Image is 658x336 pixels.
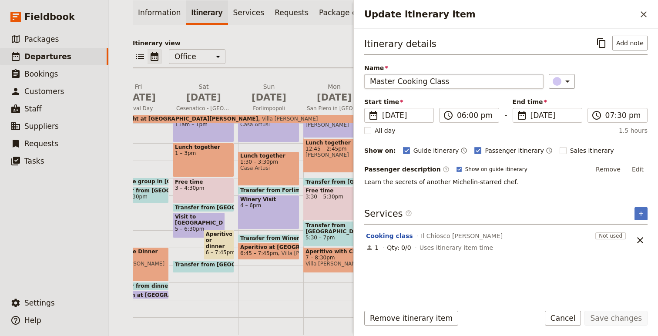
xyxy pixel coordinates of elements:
[24,299,55,307] span: Settings
[303,138,365,173] div: Lunch together12:45 – 2:45pm[PERSON_NAME]
[420,243,493,252] span: Uses itinerary item time
[107,247,169,282] div: Welcome Dinner7 – 9pmSan [PERSON_NAME]
[612,36,648,50] button: Add note
[238,82,303,114] button: Sun [DATE]Forlimpopoli
[443,166,450,173] span: ​
[24,122,59,131] span: Suppliers
[107,105,169,112] span: Arrival Day
[238,105,300,112] span: Forlimpopoli
[133,39,634,47] p: Itinerary view
[605,110,642,121] input: ​
[364,207,412,220] h3: Services
[148,49,162,64] button: Calendar view
[594,36,609,50] button: Copy itinerary item
[485,146,544,155] span: Passenger itinerary
[238,243,299,260] div: Aperitivo at [GEOGRAPHIC_DATA]6:45 – 7:45pmVilla [PERSON_NAME]
[405,210,412,217] span: ​
[405,210,412,220] span: ​
[107,82,173,114] button: Fri [DATE]Arrival Day
[364,37,436,50] h3: Itinerary details
[240,187,353,193] span: Transfer from Forlimpopoli to Winery
[175,214,223,226] span: Visit to [GEOGRAPHIC_DATA]
[238,195,299,229] div: Winery Visit4 – 6pm
[110,283,200,289] span: Transfer from dinner to Hotel
[173,105,235,112] span: Cesenatico - [GEOGRAPHIC_DATA]
[592,163,624,176] button: Remove
[133,0,186,25] a: Information
[228,0,270,25] a: Services
[278,250,337,256] span: Villa [PERSON_NAME]
[242,82,296,104] h2: Sun
[175,226,223,232] span: 5 – 6:30pm
[186,0,228,25] a: Itinerary
[619,126,648,135] span: 1.5 hours
[238,234,299,242] div: Transfer from Winery to Hotel
[110,188,167,194] span: Transfer from [GEOGRAPHIC_DATA]
[530,110,577,121] span: [DATE]
[303,247,365,273] div: Aperitivo with Cheese7 – 8:30pmVilla [PERSON_NAME]
[173,212,225,238] div: Visit to [GEOGRAPHIC_DATA]5 – 6:30pm
[175,179,232,185] span: Free time
[240,250,278,256] span: 6:45 – 7:45pm
[269,0,314,25] a: Requests
[173,260,234,273] div: Transfer from [GEOGRAPHIC_DATA] to Hotel
[570,146,614,155] span: Sales itinerary
[382,110,428,121] span: [DATE]
[584,311,648,326] button: Save changes
[460,145,467,156] button: Time shown on guide itinerary
[175,185,232,191] span: 3 – 4:30pm
[173,143,234,177] div: Lunch together1 – 3pm
[240,196,297,202] span: Winery Visit
[133,49,148,64] button: List view
[173,178,234,203] div: Free time3 – 4:30pm
[457,110,493,121] input: ​
[305,179,554,185] span: Transfer from [GEOGRAPHIC_DATA] in [GEOGRAPHIC_DATA] to [GEOGRAPHIC_DATA]
[305,235,363,241] span: 5:30 – 7pm
[305,146,363,152] span: 12:45 – 2:45pm
[206,249,232,255] span: 6 – 7:45pm
[591,110,602,121] span: ​
[242,91,296,104] span: [DATE]
[303,105,365,112] span: San Piero in [GEOGRAPHIC_DATA]
[305,140,363,146] span: Lunch together
[364,146,396,155] div: Show on:
[633,233,648,248] button: Unlink service
[303,186,365,221] div: Free time3:30 – 5:30pm
[364,311,458,326] button: Remove itinerary item
[240,202,297,208] span: 4 – 6pm
[387,243,411,252] div: Qty: 0/0
[305,188,363,194] span: Free time
[110,261,167,267] span: San [PERSON_NAME]
[364,64,544,72] span: Name
[364,178,648,186] p: Learn the secrets of another Michelin-starred chef.
[24,35,59,44] span: Packages
[24,104,42,113] span: Staff
[305,261,363,267] span: Villa [PERSON_NAME]
[240,165,297,171] span: Casa Artusi
[443,110,453,121] span: ​
[517,110,527,121] span: ​
[240,121,297,128] span: Casa Artusi
[554,76,573,87] div: ​
[110,255,167,261] span: 7 – 9pm
[24,52,71,61] span: Departures
[628,163,648,176] button: Edit
[303,178,365,186] div: Transfer from [GEOGRAPHIC_DATA] in [GEOGRAPHIC_DATA] to [GEOGRAPHIC_DATA]
[634,207,648,220] button: Add service inclusion
[258,116,318,122] span: Villa [PERSON_NAME]
[375,126,396,135] span: All day
[238,186,299,195] div: Transfer from Forlimpopoli to Winery
[111,91,166,104] span: [DATE]
[368,110,379,121] span: ​
[595,232,626,239] span: Not used
[107,178,169,186] div: Meet the group in [GEOGRAPHIC_DATA]
[175,205,352,211] span: Transfer from [GEOGRAPHIC_DATA] to [GEOGRAPHIC_DATA]
[238,108,299,142] div: Pasta Making Class11am – 1pmCasa Artusi
[366,243,379,252] div: 1
[364,165,450,174] label: Passenger description
[240,244,297,250] span: Aperitivo at [GEOGRAPHIC_DATA]
[364,97,434,106] span: Start time
[175,150,232,156] span: 1 – 3pm
[545,311,581,326] button: Cancel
